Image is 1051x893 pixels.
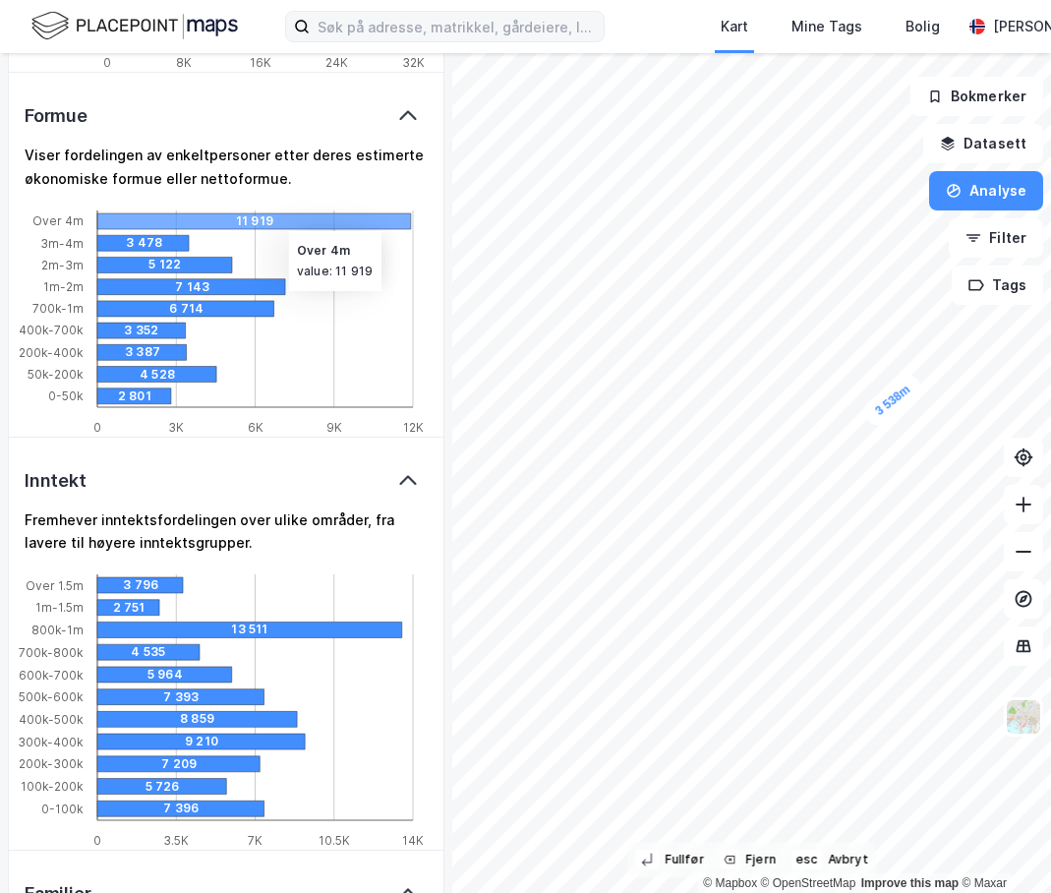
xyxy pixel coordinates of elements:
tspan: 200k-300k [19,757,84,772]
tspan: 24K [325,54,348,69]
div: 2 751 [113,600,175,616]
tspan: 0-100k [41,802,84,816]
div: Formue [25,104,88,128]
button: Tags [952,266,1043,305]
a: OpenStreetMap [761,876,856,890]
tspan: 2m-3m [41,257,84,271]
img: logo.f888ab2527a4732fd821a326f86c7f29.svg [31,9,238,43]
tspan: 0-50k [48,388,84,403]
div: 5 964 [147,667,282,683]
tspan: Over 1.5m [26,578,84,593]
tspan: 0 [93,419,101,434]
tspan: 600k-700k [19,668,84,683]
img: Z [1005,698,1042,736]
tspan: 1m-2m [43,279,84,294]
tspan: 400k-700k [19,323,84,337]
div: 4 528 [140,366,259,382]
tspan: 100k-200k [21,780,84,795]
div: 5 122 [148,257,283,272]
div: Inntekt [25,469,87,493]
tspan: 300k-400k [18,735,84,749]
button: Bokmerker [910,77,1043,116]
tspan: 9K [326,419,342,434]
div: Bolig [905,15,940,38]
div: 4 535 [131,645,233,661]
div: Kart [721,15,748,38]
div: 2 801 [118,387,192,403]
div: 6 714 [169,300,346,316]
div: 3 352 [124,323,212,338]
div: 11 919 [236,213,550,229]
div: 7 393 [163,689,330,705]
tspan: 700k-800k [19,645,84,660]
tspan: 16K [250,54,271,69]
tspan: 400k-500k [19,712,84,727]
tspan: 6K [248,419,263,434]
div: 3 478 [126,235,217,251]
tspan: Over 4m [32,213,84,228]
div: 9 210 [185,734,392,749]
div: 5 726 [146,779,274,795]
div: 7 209 [161,756,323,772]
div: Fremhever inntektsfordelingen over ulike områder, fra lavere til høyere inntektsgrupper. [25,508,428,556]
tspan: 1m-1.5m [35,601,84,616]
button: Filter [949,218,1043,258]
tspan: 200k-400k [19,344,84,359]
tspan: 0 [93,833,101,848]
tspan: 14K [402,833,424,848]
tspan: 32K [402,54,425,69]
tspan: 7K [248,833,263,848]
tspan: 800k-1m [31,623,84,637]
button: Datasett [923,124,1043,163]
tspan: 8K [176,54,192,69]
div: 3 387 [125,344,214,360]
div: 13 511 [231,623,536,638]
tspan: 3K [168,419,184,434]
div: Viser fordelingen av enkeltpersoner etter deres estimerte økonomiske formue eller nettoformue. [25,144,428,191]
div: 7 143 [175,278,363,294]
tspan: 700k-1m [32,301,84,316]
div: 7 396 [163,802,330,817]
div: Mine Tags [791,15,862,38]
iframe: Chat Widget [953,799,1051,893]
input: Søk på adresse, matrikkel, gårdeiere, leietakere eller personer [310,12,604,41]
tspan: 3.5K [163,833,189,848]
tspan: 3m-4m [40,235,84,250]
button: Analyse [929,171,1043,210]
tspan: 50k-200k [28,366,84,381]
tspan: 0 [103,54,111,69]
div: Map marker [859,370,926,431]
a: Improve this map [861,876,959,890]
tspan: 10.5K [319,833,350,848]
tspan: 12K [403,419,424,434]
a: Mapbox [703,876,757,890]
div: 3 796 [123,577,208,593]
tspan: 500k-600k [19,690,84,705]
div: 8 859 [180,712,380,728]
